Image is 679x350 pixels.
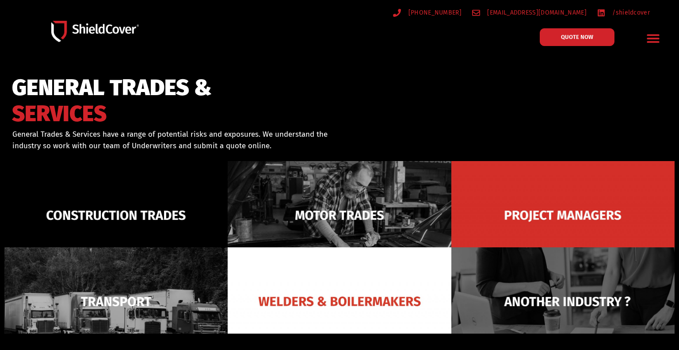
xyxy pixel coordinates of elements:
span: [PHONE_NUMBER] [406,7,462,18]
span: /shieldcover [610,7,650,18]
span: GENERAL TRADES & [12,79,212,97]
span: QUOTE NOW [561,34,593,40]
a: [EMAIL_ADDRESS][DOMAIN_NAME] [472,7,587,18]
a: /shieldcover [597,7,650,18]
div: Menu Toggle [643,28,664,49]
img: Shield-Cover-Underwriting-Australia-logo-full [51,21,139,42]
span: [EMAIL_ADDRESS][DOMAIN_NAME] [485,7,586,18]
a: [PHONE_NUMBER] [393,7,462,18]
a: QUOTE NOW [540,28,614,46]
p: General Trades & Services have a range of potential risks and exposures. We understand the indust... [12,129,328,151]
